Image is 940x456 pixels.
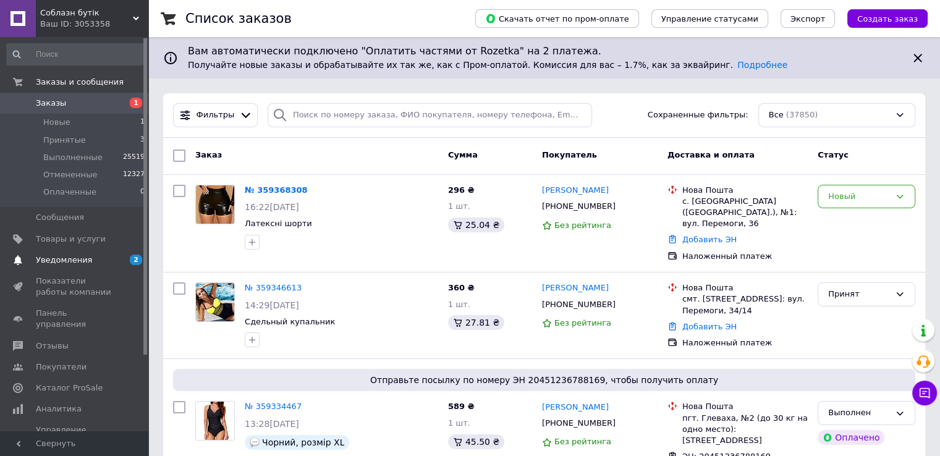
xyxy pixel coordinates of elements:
span: Оплаченные [43,187,96,198]
a: Добавить ЭН [682,235,737,244]
input: Поиск [6,43,146,65]
span: Соблазн бутік [40,7,133,19]
span: Покупатель [542,150,597,159]
span: Принятые [43,135,86,146]
span: Сохраненные фильтры: [648,109,748,121]
a: Добавить ЭН [682,322,737,331]
span: Уведомления [36,255,92,266]
span: 0 [140,187,145,198]
div: с. [GEOGRAPHIC_DATA] ([GEOGRAPHIC_DATA].), №1: вул. Перемоги, 36 [682,196,808,230]
button: Управление статусами [651,9,768,28]
span: 3 [140,135,145,146]
span: Сообщения [36,212,84,223]
span: Каталог ProSale [36,382,103,394]
button: Скачать отчет по пром-оплате [475,9,639,28]
a: Фото товару [195,282,235,322]
span: Экспорт [790,14,825,23]
span: 14:29[DATE] [245,300,299,310]
span: 2 [130,255,142,265]
span: Получайте новые заказы и обрабатывайте их так же, как с Пром-оплатой. Комиссия для вас – 1.7%, ка... [188,60,787,70]
div: [PHONE_NUMBER] [540,297,618,313]
div: 45.50 ₴ [448,434,504,449]
img: Фото товару [196,283,234,321]
span: Доставка и оплата [667,150,755,159]
div: 27.81 ₴ [448,315,504,330]
a: Создать заказ [835,14,928,23]
span: Скачать отчет по пром-оплате [485,13,629,24]
span: Покупатели [36,361,87,373]
input: Поиск по номеру заказа, ФИО покупателя, номеру телефона, Email, номеру накладной [268,103,592,127]
span: 1 [130,98,142,108]
span: 16:22[DATE] [245,202,299,212]
span: 25519 [123,152,145,163]
span: 1 [140,117,145,128]
span: 589 ₴ [448,402,475,411]
span: Управление сайтом [36,424,114,447]
span: Отмененные [43,169,97,180]
a: № 359346613 [245,283,302,292]
a: [PERSON_NAME] [542,282,609,294]
div: Новый [828,190,890,203]
h1: Список заказов [185,11,292,26]
span: Сумма [448,150,478,159]
div: Оплачено [818,430,884,445]
a: № 359368308 [245,185,308,195]
button: Экспорт [781,9,835,28]
a: Подробнее [737,60,787,70]
span: Без рейтинга [554,221,611,230]
div: Принят [828,288,890,301]
div: смт. [STREET_ADDRESS]: вул. Перемоги, 34/14 [682,293,808,316]
img: Фото товару [196,185,234,224]
div: [PHONE_NUMBER] [540,198,618,214]
a: Сдельный купальник [245,317,335,326]
span: Аналитика [36,403,82,415]
a: [PERSON_NAME] [542,185,609,196]
span: Заказы [36,98,66,109]
span: Панель управления [36,308,114,330]
img: Фото товару [196,402,234,440]
span: Без рейтинга [554,437,611,446]
span: 296 ₴ [448,185,475,195]
span: Товары и услуги [36,234,106,245]
span: Статус [818,150,849,159]
div: пгт. Глеваха, №2 (до 30 кг на одно место): [STREET_ADDRESS] [682,413,808,447]
div: Наложенный платеж [682,251,808,262]
div: Нова Пошта [682,282,808,293]
a: Латексні шорти [245,219,312,228]
div: Наложенный платеж [682,337,808,348]
div: Ваш ID: 3053358 [40,19,148,30]
div: 25.04 ₴ [448,217,504,232]
div: Нова Пошта [682,185,808,196]
span: Выполненные [43,152,103,163]
span: 12327 [123,169,145,180]
span: Новые [43,117,70,128]
a: № 359334467 [245,402,302,411]
div: [PHONE_NUMBER] [540,415,618,431]
span: Все [769,109,784,121]
span: Отправьте посылку по номеру ЭН 20451236788169, чтобы получить оплату [178,374,910,386]
a: Фото товару [195,401,235,441]
span: Заказы и сообщения [36,77,124,88]
span: (37850) [786,110,818,119]
span: Вам автоматически подключено "Оплатить частями от Rozetka" на 2 платежа. [188,44,900,59]
a: [PERSON_NAME] [542,402,609,413]
span: 1 шт. [448,418,470,428]
div: Нова Пошта [682,401,808,412]
span: Управление статусами [661,14,758,23]
a: Фото товару [195,185,235,224]
span: 1 шт. [448,201,470,211]
div: Выполнен [828,407,890,420]
span: 360 ₴ [448,283,475,292]
span: Отзывы [36,340,69,352]
img: :speech_balloon: [250,437,260,447]
span: Создать заказ [857,14,918,23]
span: Показатели работы компании [36,276,114,298]
button: Чат с покупателем [912,381,937,405]
span: 13:28[DATE] [245,419,299,429]
span: Заказ [195,150,222,159]
span: Фильтры [197,109,235,121]
span: Без рейтинга [554,318,611,327]
span: Чорний, розмір XL [262,437,344,447]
